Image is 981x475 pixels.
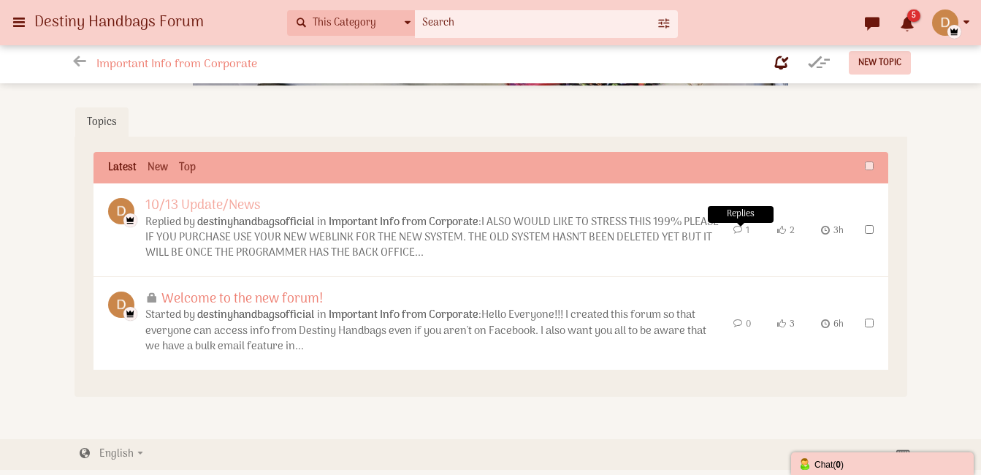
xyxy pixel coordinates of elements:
[849,51,911,75] a: New Topic
[145,195,260,216] a: 10/13 Update/News
[415,10,656,36] input: Search
[179,161,196,175] a: Top
[821,224,844,238] time: 3h
[161,289,323,310] a: Welcome to the new forum!
[746,224,749,238] span: 1
[329,213,478,231] a: Important Info from Corporate
[34,9,280,36] a: Destiny Handbags Forum
[746,317,751,332] span: 0
[34,10,215,35] span: Destiny Handbags Forum
[798,456,966,471] div: Chat
[108,292,134,318] img: 8RqJvmAAAABklEQVQDANyDrwAQDGiwAAAAAElFTkSuQmCC
[708,206,774,223] div: Replies
[75,107,129,138] a: Topics
[329,306,478,324] a: Important Info from Corporate
[148,161,168,175] a: New
[96,55,257,74] span: Important Info from Corporate
[858,56,901,70] span: New Topic
[907,9,920,22] span: 5
[309,15,376,31] span: This Category
[790,317,795,332] span: 3
[821,317,844,332] time: 6h
[833,460,844,470] span: ( )
[287,10,415,36] button: This Category
[99,446,134,463] span: English
[790,224,795,238] span: 2
[197,213,314,231] a: destinyhandbagsofficial
[108,161,137,175] a: Latest
[932,9,958,36] img: 8RqJvmAAAABklEQVQDANyDrwAQDGiwAAAAAElFTkSuQmCC
[836,460,841,470] strong: 0
[108,198,134,224] img: 8RqJvmAAAABklEQVQDANyDrwAQDGiwAAAAAElFTkSuQmCC
[197,306,314,324] a: destinyhandbagsofficial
